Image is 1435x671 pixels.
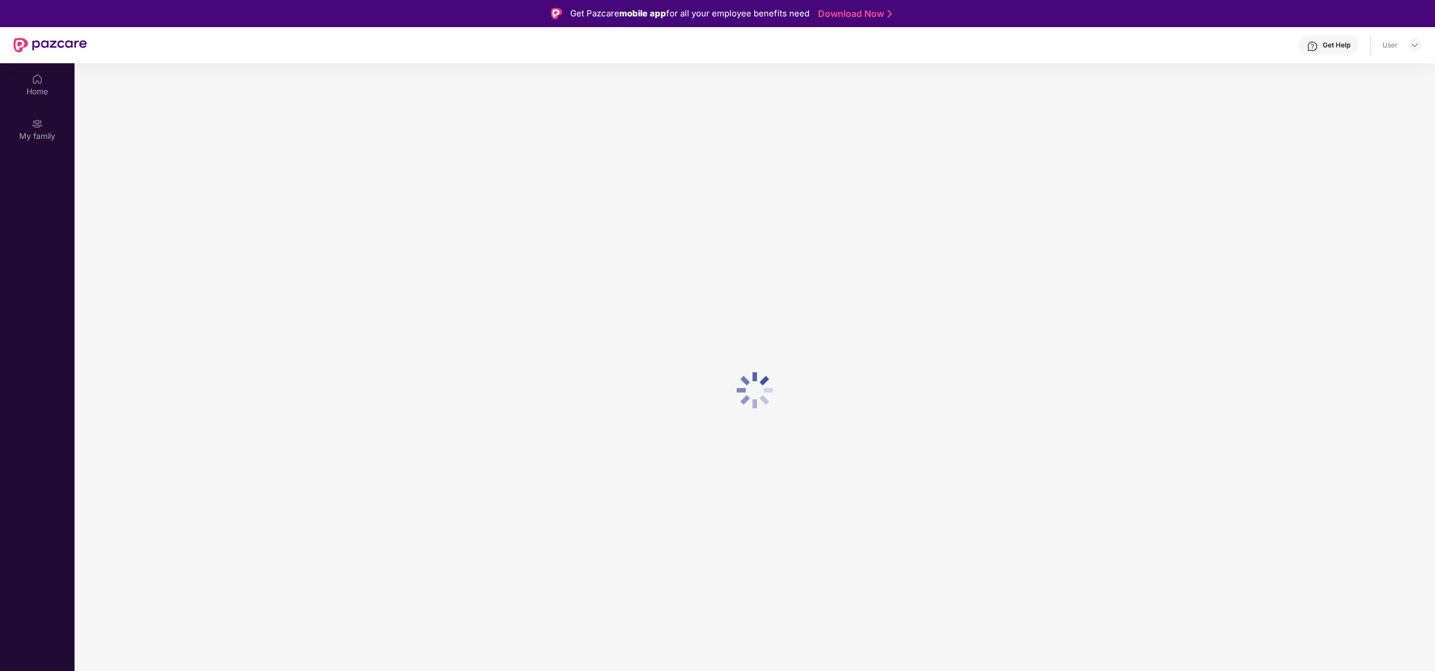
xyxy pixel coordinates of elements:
[1410,41,1419,50] img: svg+xml;base64,PHN2ZyBpZD0iRHJvcGRvd24tMzJ4MzIiIHhtbG5zPSJodHRwOi8vd3d3LnczLm9yZy8yMDAwL3N2ZyIgd2...
[818,8,889,20] a: Download Now
[1383,41,1398,50] div: User
[32,118,43,129] img: svg+xml;base64,PHN2ZyB3aWR0aD0iMjAiIGhlaWdodD0iMjAiIHZpZXdCb3g9IjAgMCAyMCAyMCIgZmlsbD0ibm9uZSIgeG...
[1323,41,1350,50] div: Get Help
[619,8,666,19] strong: mobile app
[551,8,562,19] img: Logo
[32,73,43,85] img: svg+xml;base64,PHN2ZyBpZD0iSG9tZSIgeG1sbnM9Imh0dHA6Ly93d3cudzMub3JnLzIwMDAvc3ZnIiB3aWR0aD0iMjAiIG...
[14,38,87,53] img: New Pazcare Logo
[1307,41,1318,52] img: svg+xml;base64,PHN2ZyBpZD0iSGVscC0zMngzMiIgeG1sbnM9Imh0dHA6Ly93d3cudzMub3JnLzIwMDAvc3ZnIiB3aWR0aD...
[570,7,810,20] div: Get Pazcare for all your employee benefits need
[887,8,892,20] img: Stroke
